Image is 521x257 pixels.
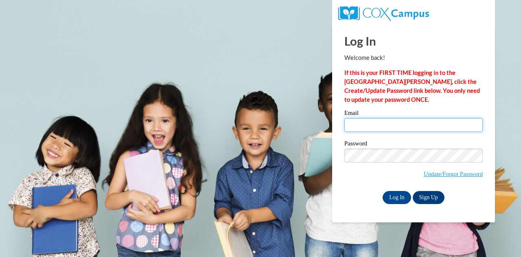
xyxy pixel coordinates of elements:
[344,141,483,149] label: Password
[413,191,444,204] a: Sign Up
[344,33,483,49] h1: Log In
[338,9,429,16] a: COX Campus
[344,53,483,62] p: Welcome back!
[424,171,483,177] a: Update/Forgot Password
[344,110,483,118] label: Email
[338,6,429,21] img: COX Campus
[383,191,411,204] input: Log In
[344,69,480,103] strong: If this is your FIRST TIME logging in to the [GEOGRAPHIC_DATA][PERSON_NAME], click the Create/Upd...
